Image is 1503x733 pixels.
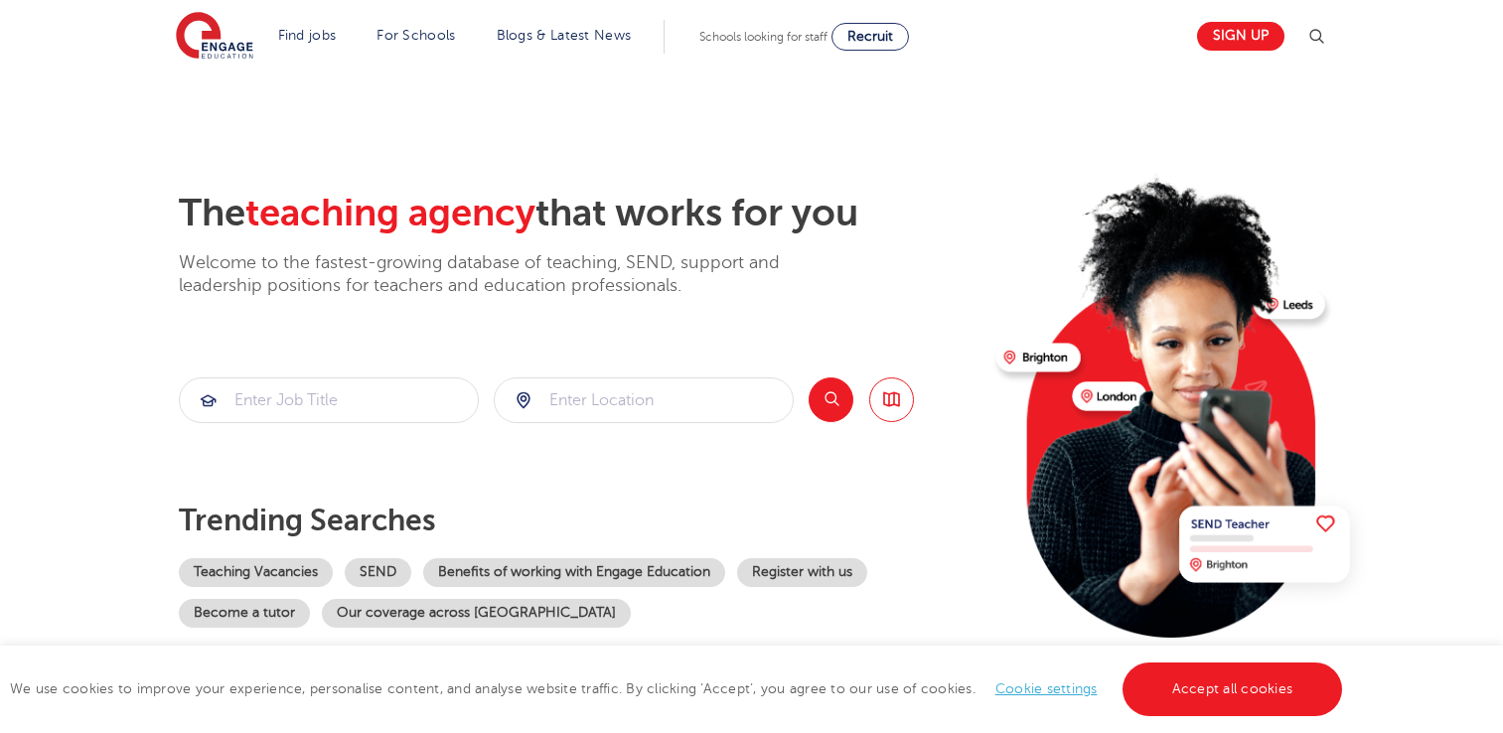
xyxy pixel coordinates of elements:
[995,681,1098,696] a: Cookie settings
[831,23,909,51] a: Recruit
[179,251,834,298] p: Welcome to the fastest-growing database of teaching, SEND, support and leadership positions for t...
[345,558,411,587] a: SEND
[737,558,867,587] a: Register with us
[1197,22,1284,51] a: Sign up
[10,681,1347,696] span: We use cookies to improve your experience, personalise content, and analyse website traffic. By c...
[1123,662,1343,716] a: Accept all cookies
[179,558,333,587] a: Teaching Vacancies
[699,30,827,44] span: Schools looking for staff
[179,503,980,538] p: Trending searches
[423,558,725,587] a: Benefits of working with Engage Education
[376,28,455,43] a: For Schools
[278,28,337,43] a: Find jobs
[495,378,793,422] input: Submit
[180,378,478,422] input: Submit
[179,191,980,236] h2: The that works for you
[179,599,310,628] a: Become a tutor
[847,29,893,44] span: Recruit
[179,377,479,423] div: Submit
[494,377,794,423] div: Submit
[322,599,631,628] a: Our coverage across [GEOGRAPHIC_DATA]
[497,28,632,43] a: Blogs & Latest News
[176,12,253,62] img: Engage Education
[245,192,535,234] span: teaching agency
[809,377,853,422] button: Search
